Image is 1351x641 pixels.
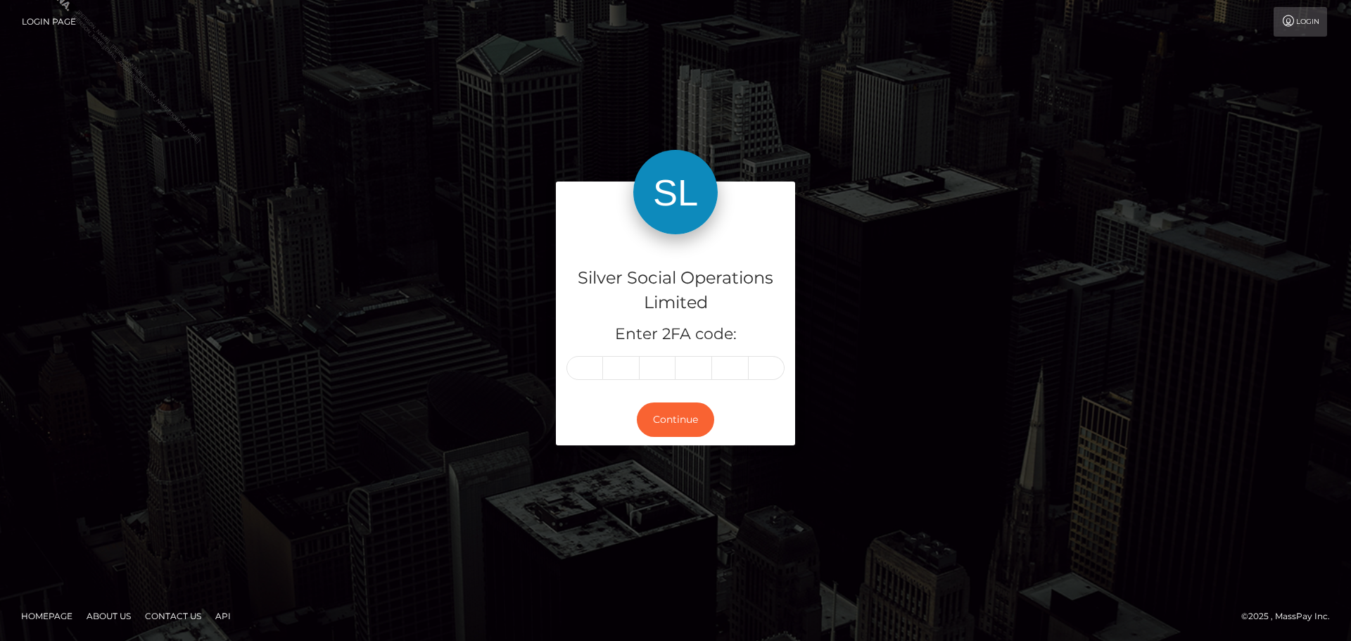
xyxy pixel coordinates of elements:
[566,266,785,315] h4: Silver Social Operations Limited
[1274,7,1327,37] a: Login
[566,324,785,345] h5: Enter 2FA code:
[139,605,207,627] a: Contact Us
[15,605,78,627] a: Homepage
[1241,609,1340,624] div: © 2025 , MassPay Inc.
[633,150,718,234] img: Silver Social Operations Limited
[22,7,76,37] a: Login Page
[210,605,236,627] a: API
[81,605,137,627] a: About Us
[637,402,714,437] button: Continue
